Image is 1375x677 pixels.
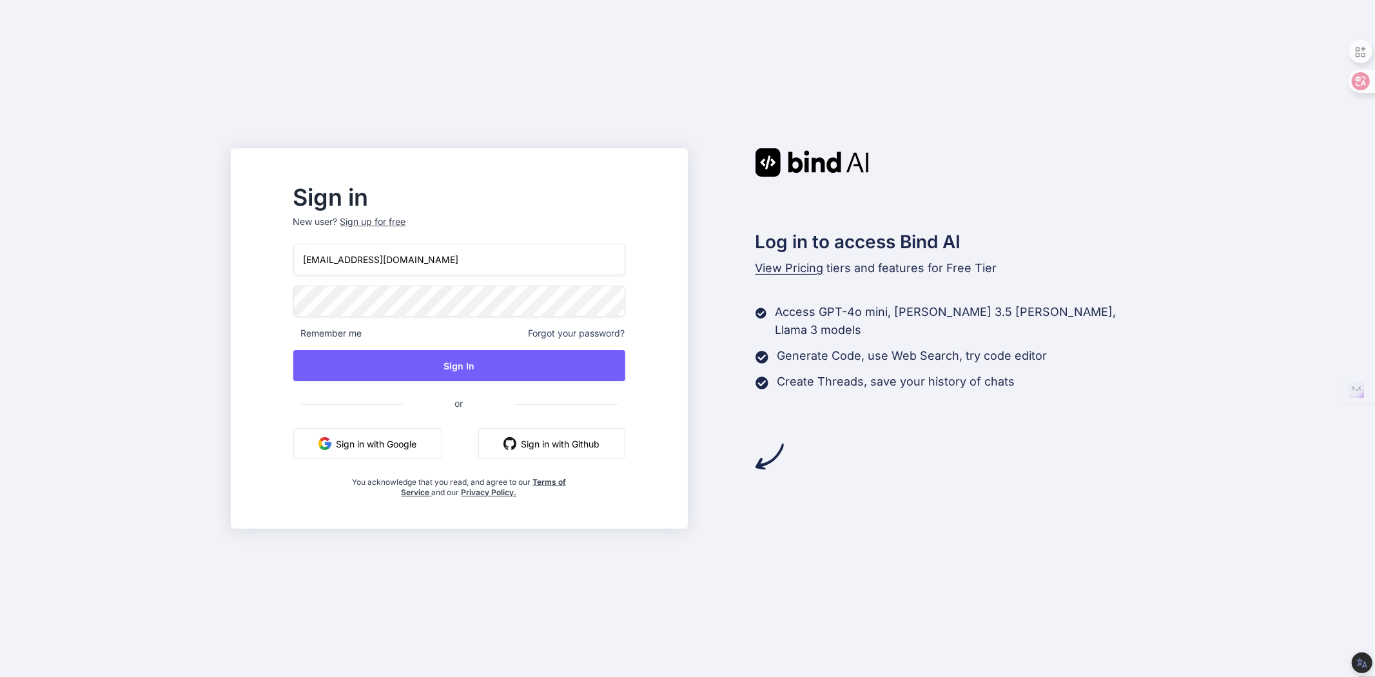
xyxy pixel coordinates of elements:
p: tiers and features for Free Tier [756,259,1145,277]
button: Sign in with Google [293,428,442,459]
h2: Log in to access Bind AI [756,228,1145,255]
div: Sign up for free [340,215,406,228]
p: New user? [293,215,625,244]
span: View Pricing [756,261,824,275]
a: Privacy Policy. [461,487,516,497]
span: Remember me [293,327,362,340]
p: Generate Code, use Web Search, try code editor [777,347,1048,365]
img: arrow [756,442,784,471]
p: Create Threads, save your history of chats [777,373,1015,391]
button: Sign in with Github [478,428,625,459]
input: Login or Email [293,244,625,275]
img: google [318,437,331,450]
p: Access GPT-4o mini, [PERSON_NAME] 3.5 [PERSON_NAME], Llama 3 models [775,303,1145,339]
a: Terms of Service [401,477,566,497]
span: or [404,388,515,419]
h2: Sign in [293,187,625,208]
button: Sign In [293,350,625,381]
img: github [503,437,516,450]
img: Bind AI logo [756,148,869,177]
div: You acknowledge that you read, and agree to our and our [348,469,569,498]
span: Forgot your password? [529,327,625,340]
